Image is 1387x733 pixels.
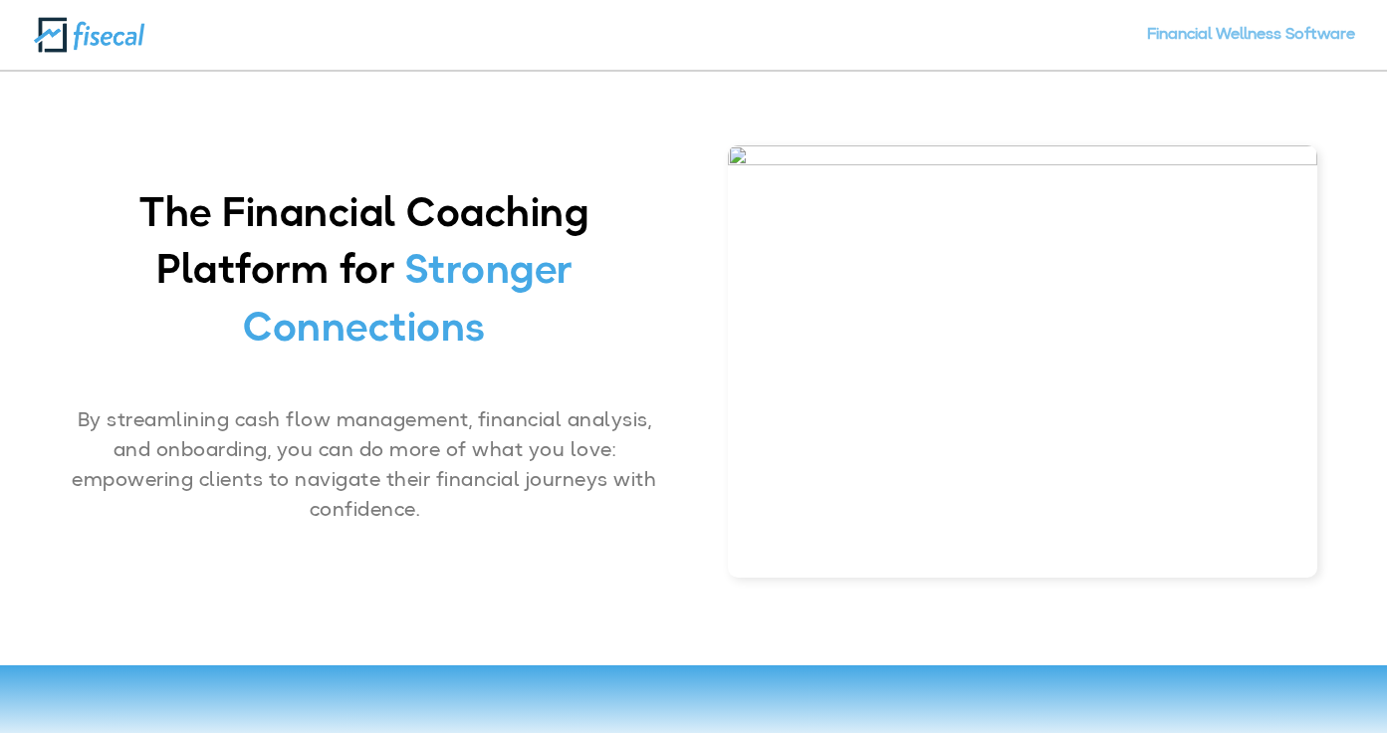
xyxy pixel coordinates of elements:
[728,145,1317,578] img: Screenshot 2024-01-09 150540
[33,16,145,54] img: Fisecal
[70,406,659,536] h2: By streamlining cash flow management, financial analysis, and onboarding, you can do more of what...
[1147,28,1355,70] a: Financial Wellness Software
[243,253,573,351] span: Stronger Connections
[139,196,588,294] span: The Financial Coaching Platform for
